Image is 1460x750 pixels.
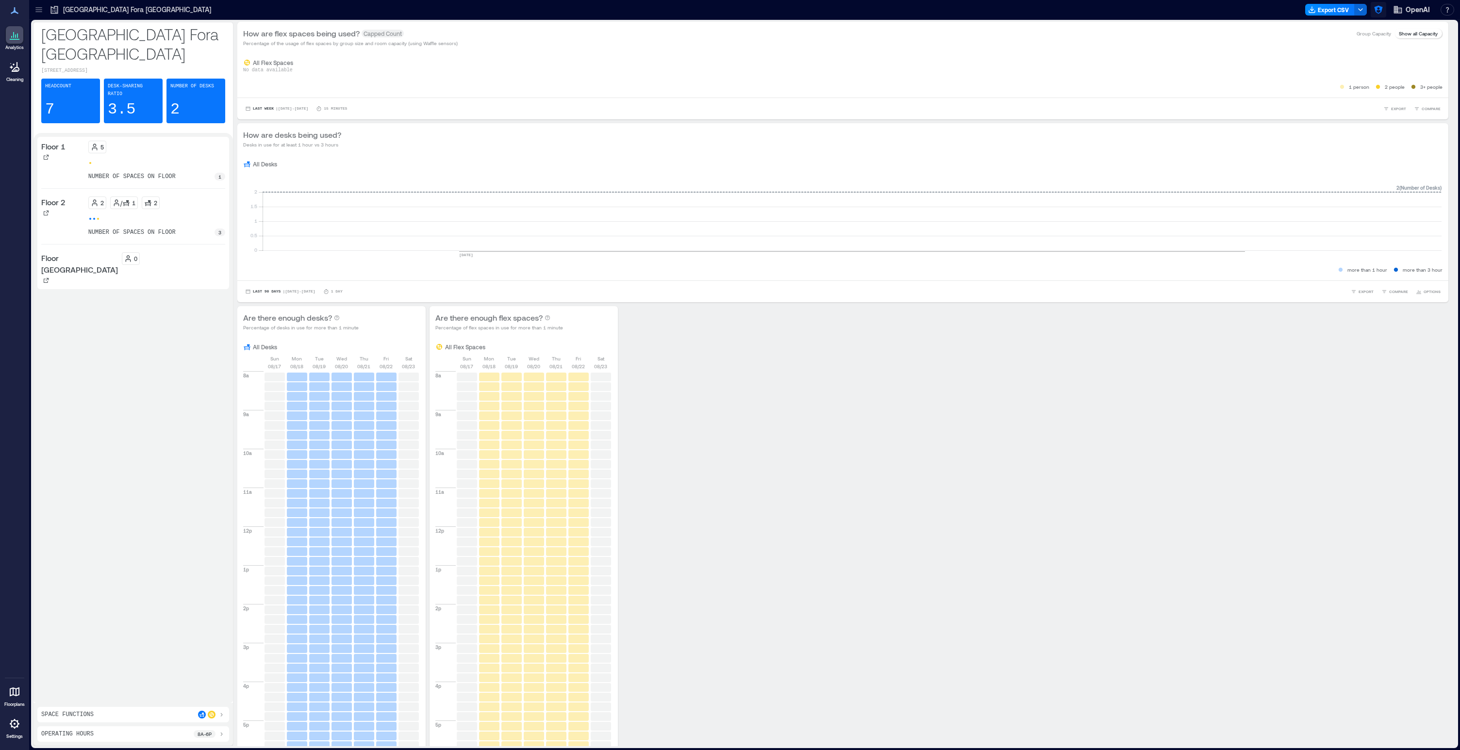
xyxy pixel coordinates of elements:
[292,355,302,362] p: Mon
[360,355,368,362] p: Thu
[243,527,252,535] p: 12p
[134,255,137,262] p: 0
[1399,30,1438,37] p: Show all Capacity
[1412,104,1443,114] button: COMPARE
[505,362,518,370] p: 08/19
[459,253,473,257] text: [DATE]
[88,173,176,180] p: number of spaces on floor
[243,312,332,324] p: Are there enough desks?
[336,355,347,362] p: Wed
[243,410,249,418] p: 9a
[243,28,360,39] p: How are flex spaces being used?
[108,82,159,98] p: Desk-sharing ratio
[460,362,473,370] p: 08/17
[482,362,496,370] p: 08/18
[435,312,543,324] p: Are there enough flex spaces?
[507,355,516,362] p: Tue
[108,100,136,119] p: 3.5
[1,680,28,710] a: Floorplans
[254,247,257,253] tspan: 0
[253,59,293,66] p: All Flex Spaces
[1389,289,1408,294] span: COMPARE
[484,355,494,362] p: Mon
[435,449,444,457] p: 10a
[313,362,326,370] p: 08/19
[1420,83,1443,91] p: 3+ people
[41,730,94,738] p: Operating Hours
[435,372,441,379] p: 8a
[254,189,257,195] tspan: 2
[243,682,249,690] p: 4p
[572,362,585,370] p: 08/22
[41,711,94,718] p: Space Functions
[549,362,563,370] p: 08/21
[45,100,54,119] p: 7
[529,355,539,362] p: Wed
[324,106,347,112] p: 15 minutes
[63,5,211,15] p: [GEOGRAPHIC_DATA] Fora [GEOGRAPHIC_DATA]
[41,24,225,63] p: [GEOGRAPHIC_DATA] Fora [GEOGRAPHIC_DATA]
[270,355,279,362] p: Sun
[315,355,324,362] p: Tue
[41,141,66,152] p: Floor 1
[1390,2,1433,17] button: OpenAI
[402,362,415,370] p: 08/23
[335,362,348,370] p: 08/20
[243,372,249,379] p: 8a
[120,199,122,207] p: /
[435,410,441,418] p: 9a
[243,66,1443,74] p: No data available
[88,228,176,236] p: number of spaces on floor
[380,362,393,370] p: 08/22
[6,734,23,739] p: Settings
[254,218,257,224] tspan: 1
[243,141,341,148] p: Desks in use for at least 1 hour vs 3 hours
[132,199,135,207] p: 1
[100,143,104,151] p: 5
[2,55,27,85] a: Cleaning
[435,488,444,496] p: 11a
[1349,83,1369,91] p: 1 person
[250,232,257,238] tspan: 0.5
[268,362,281,370] p: 08/17
[154,199,157,207] p: 2
[1406,5,1430,15] span: OpenAI
[435,643,441,651] p: 3p
[243,721,249,729] p: 5p
[290,362,303,370] p: 08/18
[576,355,581,362] p: Fri
[243,566,249,573] p: 1p
[41,196,66,208] p: Floor 2
[331,289,343,294] p: 1 Day
[1381,104,1408,114] button: EXPORT
[243,324,359,331] p: Percentage of desks in use for more than 1 minute
[41,252,118,276] p: Floor [GEOGRAPHIC_DATA]
[243,129,341,141] p: How are desks being used?
[1359,289,1374,294] span: EXPORT
[445,343,485,351] p: All Flex Spaces
[435,527,444,535] p: 12p
[170,100,180,119] p: 2
[4,701,25,707] p: Floorplans
[435,566,441,573] p: 1p
[594,362,607,370] p: 08/23
[243,643,249,651] p: 3p
[45,82,71,90] p: Headcount
[435,604,441,612] p: 2p
[100,199,104,207] p: 2
[362,30,404,37] span: Capped Count
[6,77,23,82] p: Cleaning
[383,355,389,362] p: Fri
[2,23,27,53] a: Analytics
[1379,287,1410,296] button: COMPARE
[243,287,317,296] button: Last 90 Days |[DATE]-[DATE]
[435,324,563,331] p: Percentage of flex spaces in use for more than 1 minute
[243,488,252,496] p: 11a
[1357,30,1391,37] p: Group Capacity
[357,362,370,370] p: 08/21
[218,173,221,180] p: 1
[3,712,26,742] a: Settings
[1403,266,1443,274] p: more than 3 hour
[527,362,540,370] p: 08/20
[1349,287,1376,296] button: EXPORT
